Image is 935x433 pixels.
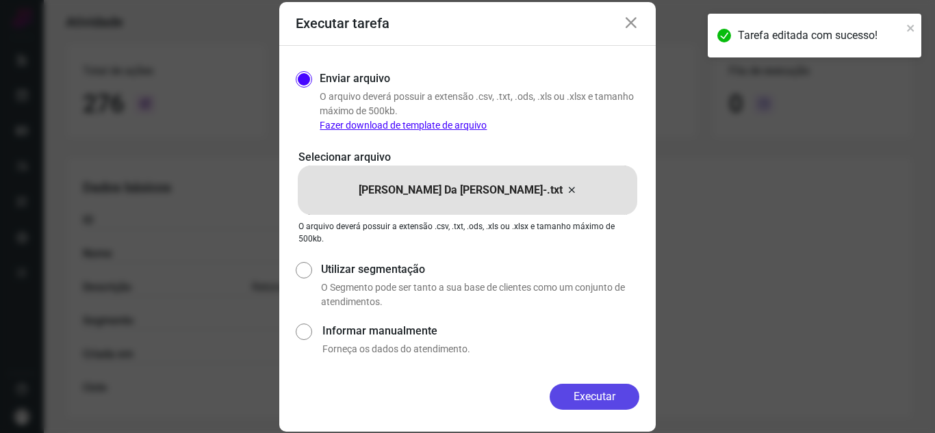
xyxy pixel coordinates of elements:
[322,342,639,356] p: Forneça os dados do atendimento.
[298,149,637,166] p: Selecionar arquivo
[738,27,902,44] div: Tarefa editada com sucesso!
[320,120,487,131] a: Fazer download de template de arquivo
[359,182,563,198] p: [PERSON_NAME] Da [PERSON_NAME]-.txt
[321,280,639,309] p: O Segmento pode ser tanto a sua base de clientes como um conjunto de atendimentos.
[296,15,389,31] h3: Executar tarefa
[550,384,639,410] button: Executar
[906,19,916,36] button: close
[321,261,639,278] label: Utilizar segmentação
[320,70,390,87] label: Enviar arquivo
[322,323,639,339] label: Informar manualmente
[298,220,637,245] p: O arquivo deverá possuir a extensão .csv, .txt, .ods, .xls ou .xlsx e tamanho máximo de 500kb.
[320,90,639,133] p: O arquivo deverá possuir a extensão .csv, .txt, .ods, .xls ou .xlsx e tamanho máximo de 500kb.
